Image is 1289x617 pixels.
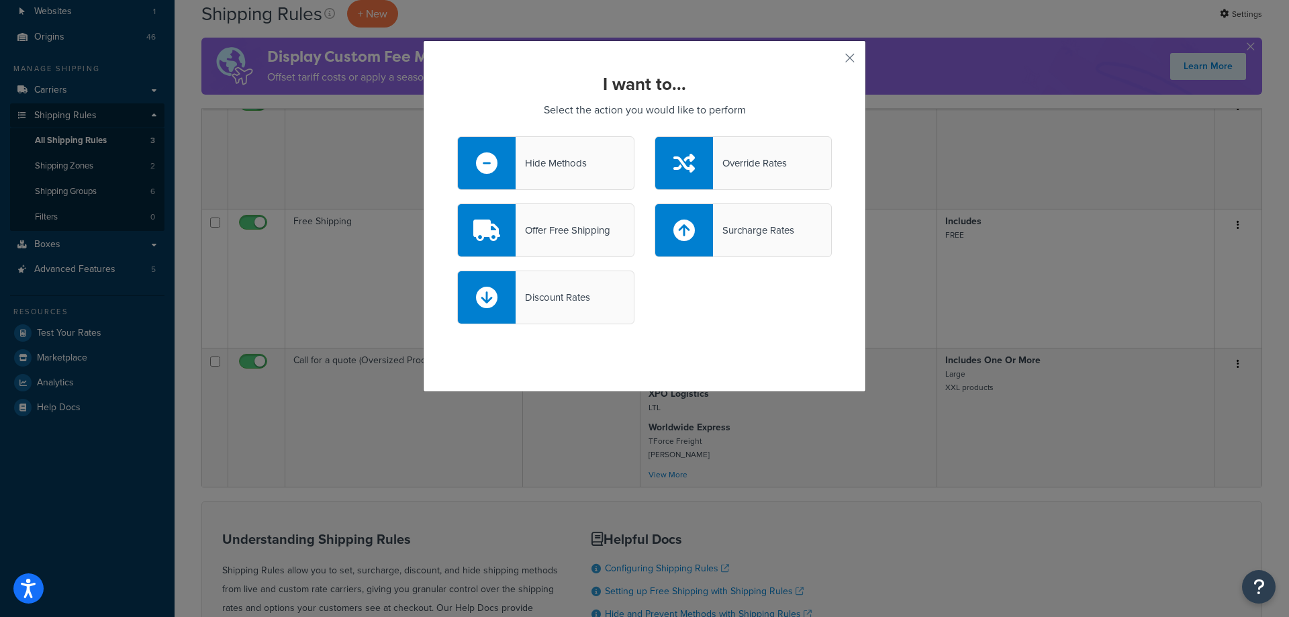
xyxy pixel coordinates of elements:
[713,154,787,173] div: Override Rates
[603,71,686,97] strong: I want to...
[1242,570,1276,604] button: Open Resource Center
[457,101,832,120] p: Select the action you would like to perform
[713,221,794,240] div: Surcharge Rates
[516,221,610,240] div: Offer Free Shipping
[516,154,587,173] div: Hide Methods
[516,288,590,307] div: Discount Rates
